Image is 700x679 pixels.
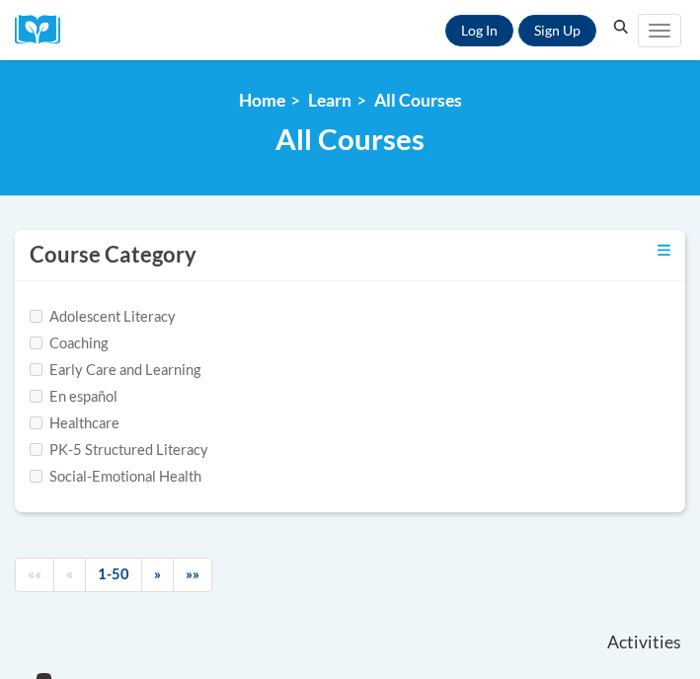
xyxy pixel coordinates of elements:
a: Toggle collapse [658,240,670,262]
input: Checkbox for Options [30,443,42,456]
input: Checkbox for Options [30,337,42,349]
span: «« [28,566,41,582]
input: Checkbox for Options [30,390,42,403]
a: Home [239,90,285,111]
a: Log In [445,15,513,46]
h3: Course Category [30,240,196,270]
button: Search [606,16,636,39]
img: Logo brand [15,15,74,45]
a: Register [518,15,596,46]
span: »» [186,566,199,582]
label: Adolescent Literacy [30,306,176,328]
label: Early Care and Learning [30,359,200,381]
label: Social-Emotional Health [30,466,201,488]
input: Checkbox for Options [30,310,42,323]
input: Checkbox for Options [30,470,42,483]
a: End [173,558,212,592]
label: PK-5 Structured Literacy [30,439,208,461]
input: Checkbox for Options [30,416,42,429]
span: Activities [607,632,681,653]
a: All Courses [374,90,462,111]
a: Previous [53,558,86,592]
span: » [154,566,161,582]
a: 1-50 [85,558,142,592]
a: Cox Campus [15,15,74,45]
a: Begining [15,558,54,592]
a: Next [141,558,174,592]
a: Learn [308,90,351,111]
label: En español [30,386,117,408]
span: « [66,566,73,582]
span: All Courses [275,121,425,156]
label: Healthcare [30,413,119,434]
input: Checkbox for Options [30,363,42,376]
label: Coaching [30,333,108,354]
